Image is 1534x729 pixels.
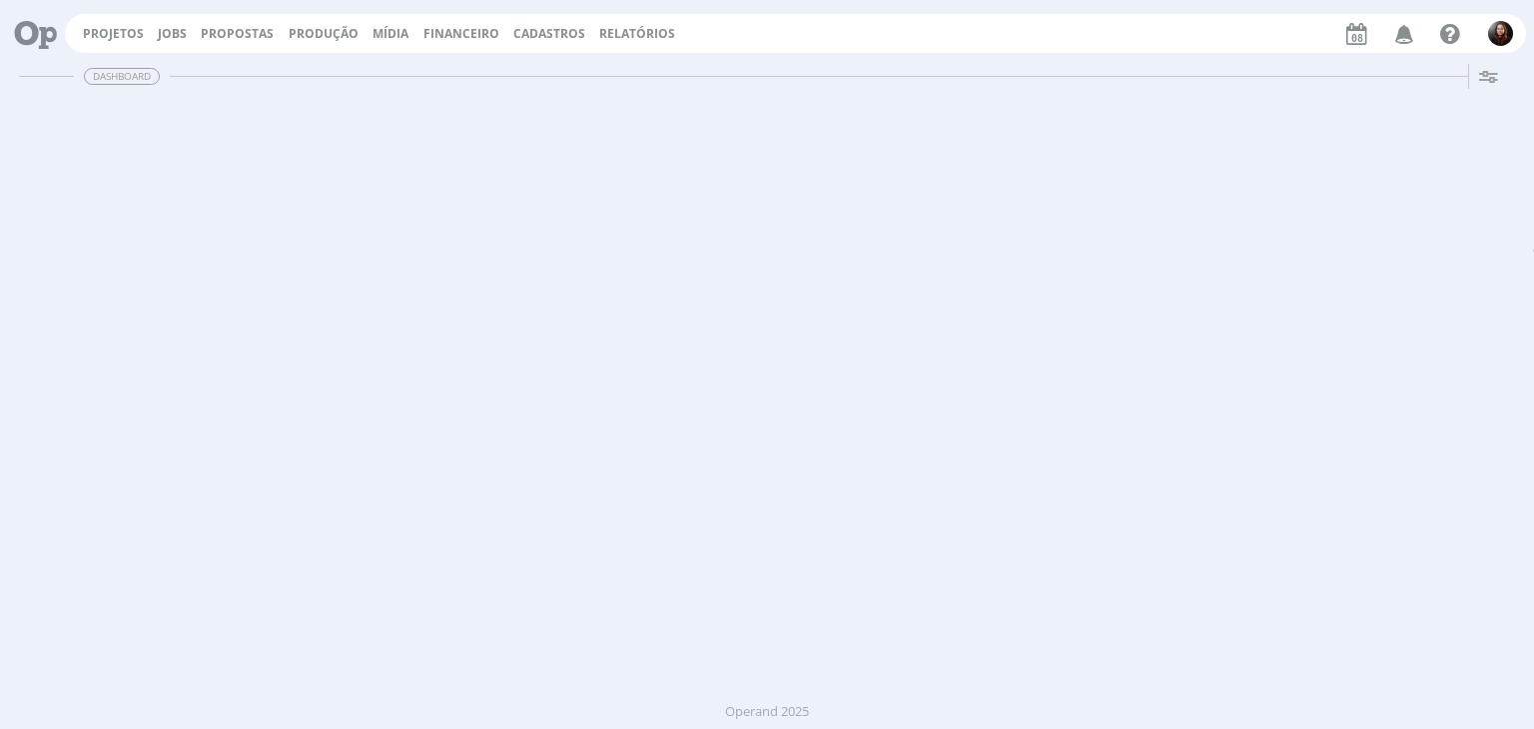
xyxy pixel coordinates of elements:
[152,26,193,42] button: Jobs
[423,25,499,42] a: Financeiro
[158,25,187,42] a: Jobs
[507,26,591,42] button: Cadastros
[367,26,414,42] button: Mídia
[195,26,280,42] button: Propostas
[599,25,675,42] a: Relatórios
[1488,21,1513,46] img: E
[513,25,585,42] span: Cadastros
[1487,16,1514,51] button: E
[417,26,505,42] button: Financeiro
[593,26,681,42] button: Relatórios
[83,25,144,42] a: Projetos
[283,26,365,42] button: Produção
[84,68,160,85] span: Dashboard
[201,25,274,42] span: Propostas
[373,25,408,42] a: Mídia
[77,26,150,42] button: Projetos
[289,25,359,42] a: Produção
